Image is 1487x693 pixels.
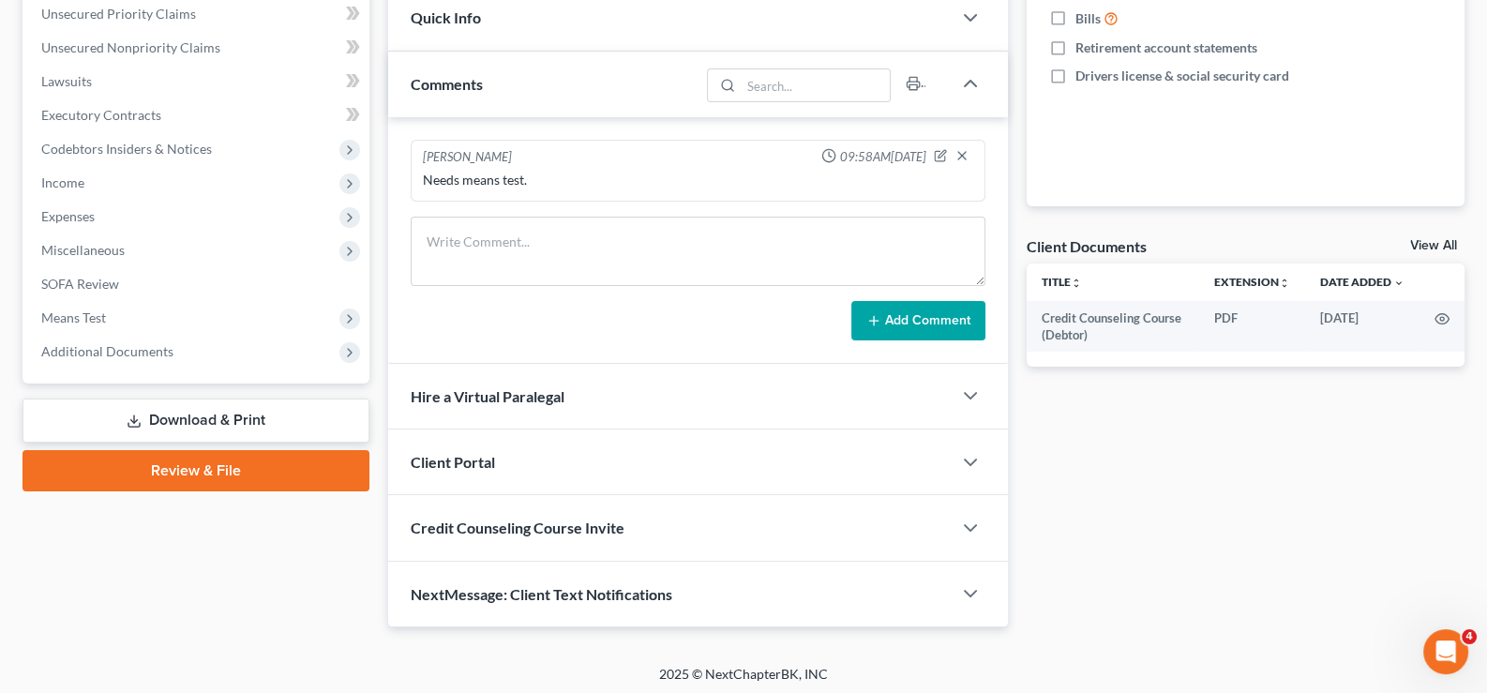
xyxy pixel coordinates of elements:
[1042,275,1082,289] a: Titleunfold_more
[411,453,495,471] span: Client Portal
[23,450,369,491] a: Review & File
[41,6,196,22] span: Unsecured Priority Claims
[1027,236,1147,256] div: Client Documents
[41,242,125,258] span: Miscellaneous
[41,141,212,157] span: Codebtors Insiders & Notices
[1423,629,1468,674] iframe: Intercom live chat
[411,75,483,93] span: Comments
[1393,278,1404,289] i: expand_more
[1462,629,1477,644] span: 4
[1071,278,1082,289] i: unfold_more
[41,309,106,325] span: Means Test
[41,39,220,55] span: Unsecured Nonpriority Claims
[1320,275,1404,289] a: Date Added expand_more
[411,387,564,405] span: Hire a Virtual Paralegal
[1027,301,1199,353] td: Credit Counseling Course (Debtor)
[423,171,974,189] div: Needs means test.
[41,107,161,123] span: Executory Contracts
[41,73,92,89] span: Lawsuits
[1075,38,1257,57] span: Retirement account statements
[411,519,624,536] span: Credit Counseling Course Invite
[41,208,95,224] span: Expenses
[41,174,84,190] span: Income
[840,148,926,166] span: 09:58AM[DATE]
[26,98,369,132] a: Executory Contracts
[26,267,369,301] a: SOFA Review
[1279,278,1290,289] i: unfold_more
[742,69,891,101] input: Search...
[1075,9,1101,28] span: Bills
[411,585,672,603] span: NextMessage: Client Text Notifications
[41,343,173,359] span: Additional Documents
[1410,239,1457,252] a: View All
[26,31,369,65] a: Unsecured Nonpriority Claims
[1214,275,1290,289] a: Extensionunfold_more
[411,8,481,26] span: Quick Info
[1305,301,1419,353] td: [DATE]
[1199,301,1305,353] td: PDF
[23,399,369,443] a: Download & Print
[851,301,985,340] button: Add Comment
[423,148,512,167] div: [PERSON_NAME]
[41,276,119,292] span: SOFA Review
[1075,67,1289,85] span: Drivers license & social security card
[26,65,369,98] a: Lawsuits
